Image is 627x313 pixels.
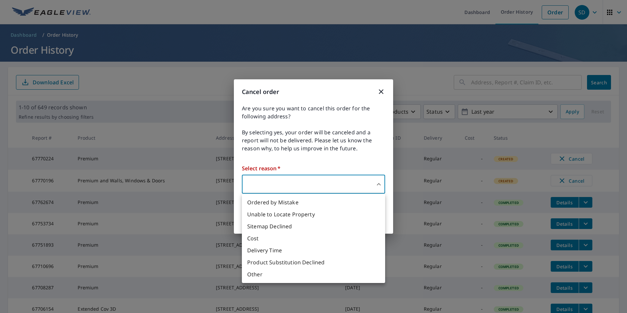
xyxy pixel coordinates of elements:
li: Other [242,268,385,280]
li: Ordered by Mistake [242,196,385,208]
li: Cost [242,232,385,244]
li: Unable to Locate Property [242,208,385,220]
li: Sitemap Declined [242,220,385,232]
li: Delivery Time [242,244,385,256]
li: Product Substitution Declined [242,256,385,268]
